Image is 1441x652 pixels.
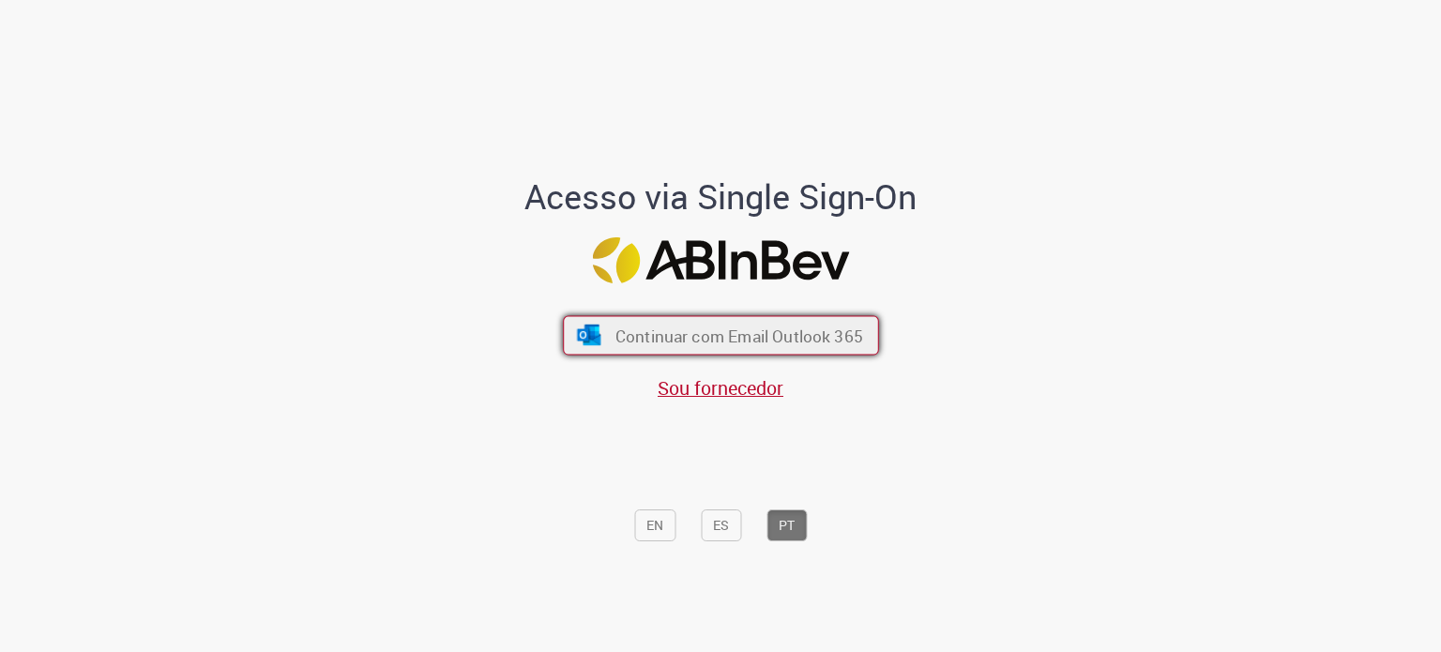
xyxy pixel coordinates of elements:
a: Sou fornecedor [658,375,783,401]
img: ícone Azure/Microsoft 360 [575,326,602,346]
h1: Acesso via Single Sign-On [461,178,981,216]
button: EN [634,509,675,541]
button: PT [766,509,807,541]
span: Continuar com Email Outlook 365 [614,325,862,346]
button: ícone Azure/Microsoft 360 Continuar com Email Outlook 365 [563,316,879,356]
button: ES [701,509,741,541]
img: Logo ABInBev [592,237,849,283]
